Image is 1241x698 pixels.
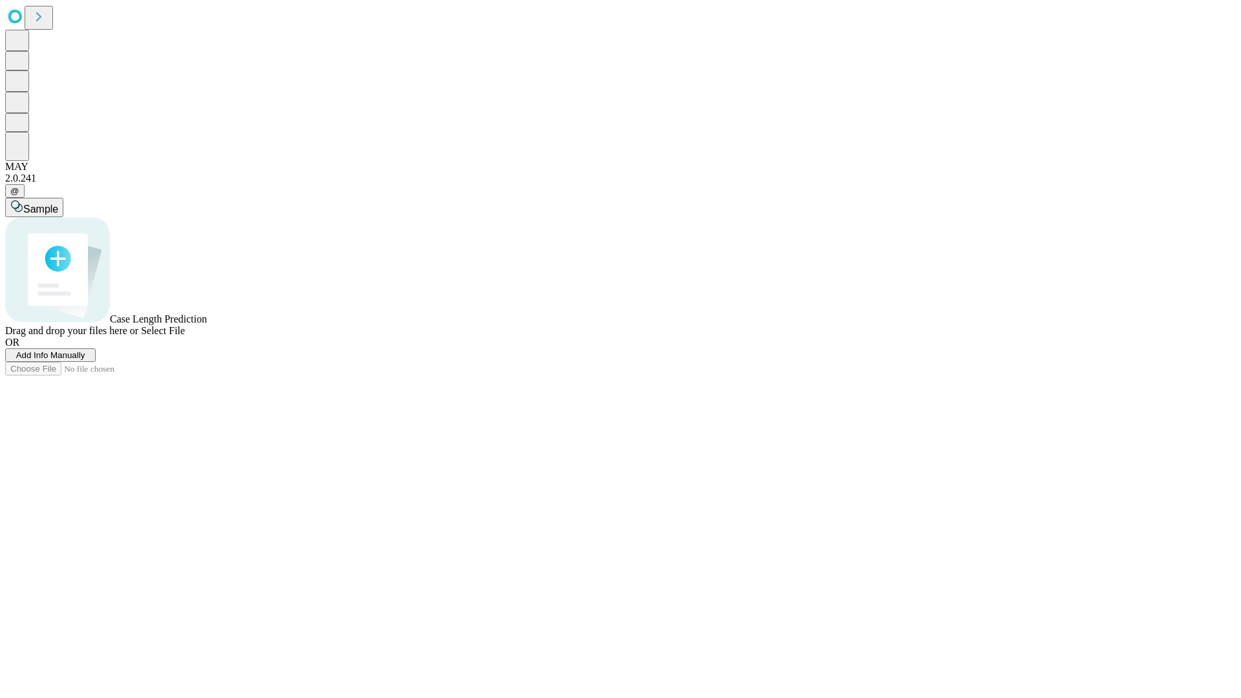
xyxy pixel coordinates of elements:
span: Sample [23,204,58,215]
span: @ [10,186,19,196]
button: Add Info Manually [5,348,96,362]
span: OR [5,337,19,348]
div: 2.0.241 [5,173,1236,184]
span: Drag and drop your files here or [5,325,138,336]
div: MAY [5,161,1236,173]
span: Case Length Prediction [110,313,207,324]
button: Sample [5,198,63,217]
span: Add Info Manually [16,350,85,360]
span: Select File [141,325,185,336]
button: @ [5,184,25,198]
